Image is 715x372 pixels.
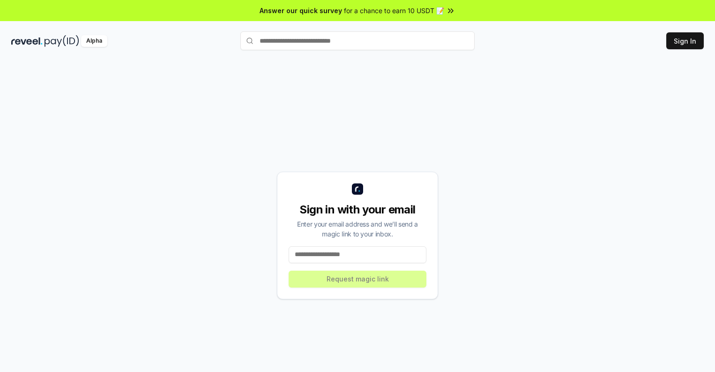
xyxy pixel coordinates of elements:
[45,35,79,47] img: pay_id
[352,183,363,195] img: logo_small
[81,35,107,47] div: Alpha
[289,202,426,217] div: Sign in with your email
[289,219,426,239] div: Enter your email address and we’ll send a magic link to your inbox.
[11,35,43,47] img: reveel_dark
[260,6,342,15] span: Answer our quick survey
[344,6,444,15] span: for a chance to earn 10 USDT 📝
[666,32,704,49] button: Sign In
